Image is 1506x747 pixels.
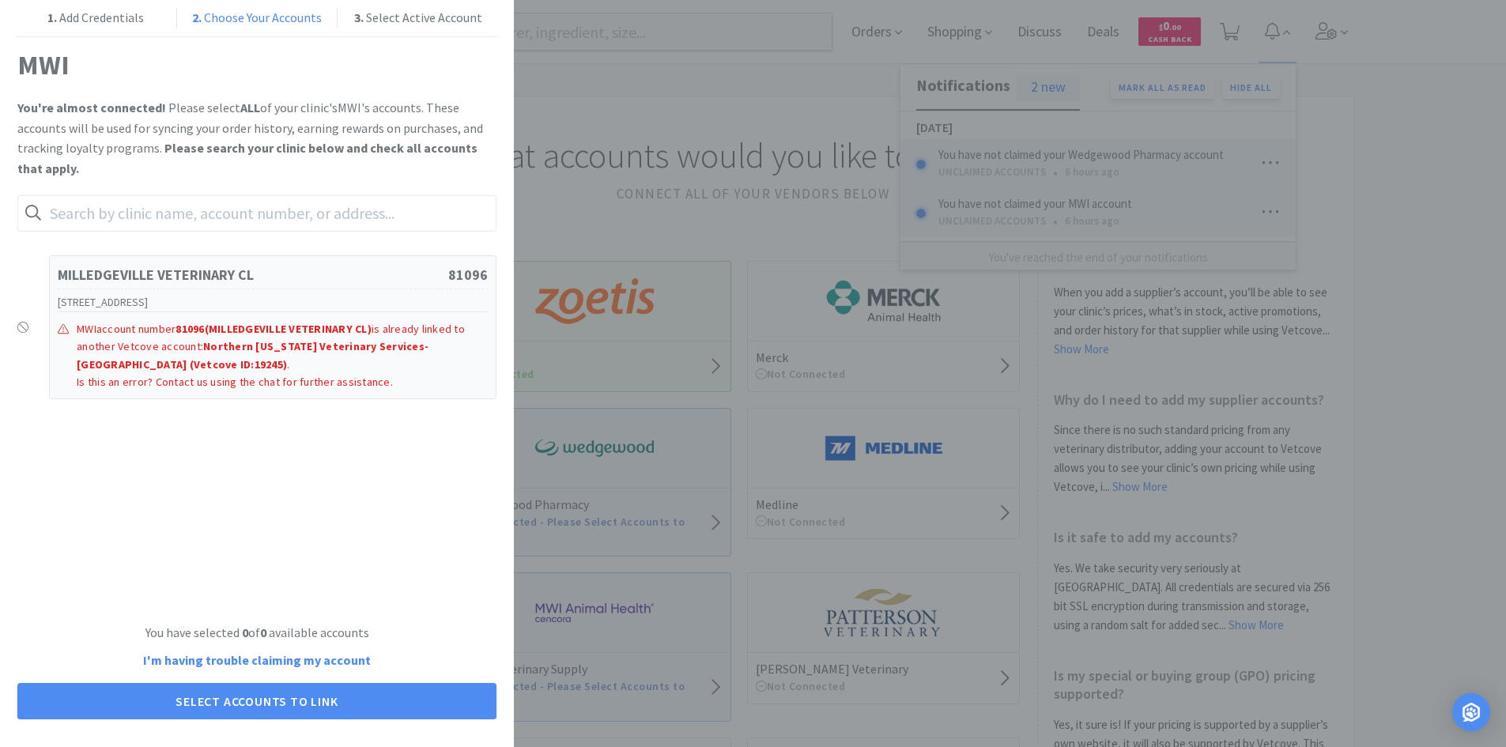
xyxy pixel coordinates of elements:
strong: 81096 ( MILLEDGEVILLE VETERINARY CL ) [176,322,372,336]
input: Search by clinic name, account number, or address... [17,195,496,232]
span: 2. [192,9,202,25]
span: MWI account number is already linked to another Vetcove account: . Is this an error? Contact us u... [77,320,488,391]
div: Select Active Account [338,8,498,28]
div: Add Credentials [16,8,177,28]
h2: Please select of your clinic's MWI 's accounts. These accounts will be used for syncing your orde... [17,98,496,179]
span: 1. [47,9,57,25]
span: 3. [354,9,364,25]
button: Select Accounts to Link [17,683,496,719]
strong: 0 [242,624,248,640]
h1: 81096 [448,264,488,287]
strong: I'm having trouble claiming my account [143,652,371,668]
strong: Please search your clinic below and check all accounts that apply. [17,140,477,176]
div: Open Intercom Messenger [1452,693,1490,731]
strong: You're almost connected! [17,100,166,115]
h3: [STREET_ADDRESS] [58,293,488,311]
strong: 0 [260,624,266,640]
strong: Northern [US_STATE] Veterinary Services- [GEOGRAPHIC_DATA] (Vetcove ID: 19245 ) [77,339,428,371]
div: Choose Your Accounts [177,8,338,28]
strong: ALL [240,100,260,115]
p: You have selected of available accounts [17,623,496,651]
h1: MWI [17,47,496,82]
h1: MILLEDGEVILLE VETERINARY CL [58,264,448,287]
